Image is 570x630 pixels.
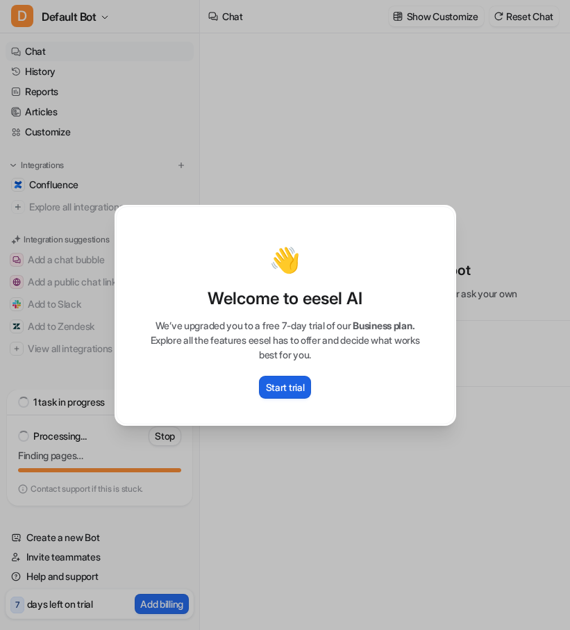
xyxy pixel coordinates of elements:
p: Explore all the features eesel has to offer and decide what works best for you. [131,333,440,362]
button: Start trial [259,376,312,399]
p: 👋 [269,246,301,274]
p: Start trial [266,380,305,395]
span: Business plan. [353,320,414,331]
p: We’ve upgraded you to a free 7-day trial of our [131,318,440,333]
p: Welcome to eesel AI [131,288,440,310]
